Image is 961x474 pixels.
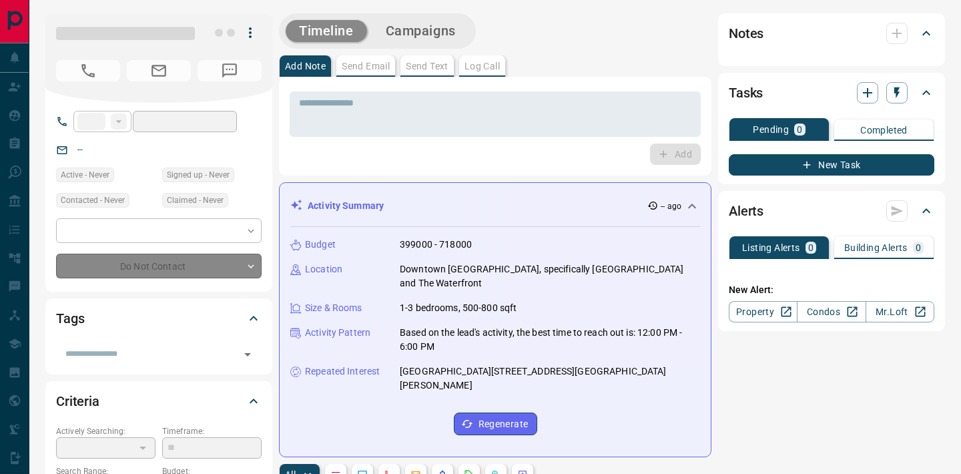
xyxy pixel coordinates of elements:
div: Do Not Contact [56,254,262,278]
button: New Task [729,154,934,176]
p: Downtown [GEOGRAPHIC_DATA], specifically [GEOGRAPHIC_DATA] and The Waterfront [400,262,700,290]
p: Based on the lead's activity, the best time to reach out is: 12:00 PM - 6:00 PM [400,326,700,354]
span: Contacted - Never [61,194,125,207]
button: Timeline [286,20,367,42]
p: 0 [808,243,814,252]
a: Mr.Loft [866,301,934,322]
button: Open [238,345,257,364]
p: Actively Searching: [56,425,155,437]
p: Completed [860,126,908,135]
a: Property [729,301,797,322]
p: Repeated Interest [305,365,380,379]
p: Activity Pattern [305,326,370,340]
h2: Tasks [729,82,763,103]
button: Regenerate [454,413,537,435]
p: Add Note [285,61,326,71]
p: 0 [797,125,802,134]
p: 399000 - 718000 [400,238,472,252]
a: Condos [797,301,866,322]
div: Activity Summary-- ago [290,194,700,218]
h2: Notes [729,23,763,44]
div: Notes [729,17,934,49]
p: Building Alerts [844,243,908,252]
button: Campaigns [372,20,469,42]
h2: Alerts [729,200,763,222]
p: Size & Rooms [305,301,362,315]
a: -- [77,144,83,155]
p: Listing Alerts [742,243,800,252]
h2: Criteria [56,391,99,412]
span: No Email [127,60,191,81]
div: Criteria [56,385,262,417]
span: Signed up - Never [167,168,230,182]
p: Activity Summary [308,199,384,213]
span: No Number [56,60,120,81]
p: Timeframe: [162,425,262,437]
p: New Alert: [729,283,934,297]
p: Location [305,262,342,276]
div: Tags [56,302,262,334]
p: -- ago [661,200,681,212]
p: 1-3 bedrooms, 500-800 sqft [400,301,517,315]
p: Pending [753,125,789,134]
p: 0 [916,243,921,252]
p: [GEOGRAPHIC_DATA][STREET_ADDRESS][GEOGRAPHIC_DATA][PERSON_NAME] [400,365,700,393]
span: No Number [198,60,262,81]
span: Active - Never [61,168,109,182]
div: Tasks [729,77,934,109]
span: Claimed - Never [167,194,224,207]
p: Budget [305,238,336,252]
h2: Tags [56,308,84,329]
div: Alerts [729,195,934,227]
